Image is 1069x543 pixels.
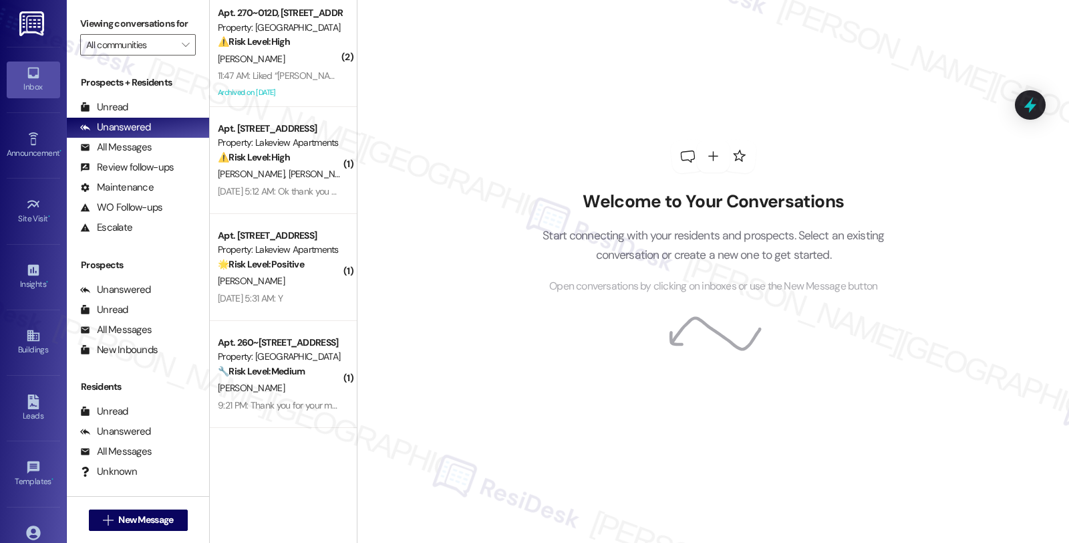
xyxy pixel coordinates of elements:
span: [PERSON_NAME] [289,168,355,180]
div: Prospects + Residents [67,76,209,90]
div: Maintenance [80,181,154,195]
span: • [46,278,48,287]
a: Inbox [7,62,60,98]
div: Residents [67,380,209,394]
img: ResiDesk Logo [19,11,47,36]
div: Unread [80,303,128,317]
i:  [182,39,189,50]
span: [PERSON_NAME] [218,53,285,65]
a: Site Visit • [7,193,60,229]
strong: ⚠️ Risk Level: High [218,35,290,47]
input: All communities [86,34,174,56]
span: • [51,475,53,484]
i:  [103,515,113,526]
button: New Message [89,510,188,531]
strong: ⚠️ Risk Level: High [218,151,290,163]
div: Apt. [STREET_ADDRESS] [218,229,341,243]
div: Apt. 260~[STREET_ADDRESS] [218,336,341,350]
div: [DATE] 5:12 AM: Ok thank you as I've had this ongoing issue for years and it's basically nothing ... [218,185,749,197]
span: [PERSON_NAME] [218,275,285,287]
span: Open conversations by clicking on inboxes or use the New Message button [549,278,877,295]
span: [PERSON_NAME] [218,168,289,180]
div: Property: Lakeview Apartments [218,243,341,257]
div: Unanswered [80,283,151,297]
div: New Inbounds [80,343,158,357]
strong: 🌟 Risk Level: Positive [218,258,304,270]
strong: 🔧 Risk Level: Medium [218,365,305,377]
div: All Messages [80,323,152,337]
div: All Messages [80,445,152,459]
div: Unanswered [80,120,151,134]
span: [PERSON_NAME] [218,382,285,394]
div: Escalate [80,221,132,235]
div: Unanswered [80,425,151,439]
h2: Welcome to Your Conversations [522,191,905,213]
div: Unread [80,405,128,419]
span: • [59,146,61,156]
div: Prospects [67,258,209,272]
div: Unread [80,100,128,114]
div: Archived on [DATE] [216,84,343,101]
a: Insights • [7,259,60,295]
span: • [48,212,50,221]
div: Unknown [80,465,137,479]
div: [DATE] 5:31 AM: Y [218,292,283,304]
div: WO Follow-ups [80,201,162,215]
a: Templates • [7,456,60,492]
p: Start connecting with your residents and prospects. Select an existing conversation or create a n... [522,226,905,264]
div: Property: [GEOGRAPHIC_DATA] [218,21,341,35]
label: Viewing conversations for [80,13,196,34]
div: Property: Lakeview Apartments [218,136,341,150]
div: 9:21 PM: Thank you for your message. Our offices are currently closed, but we will contact you wh... [218,399,998,411]
div: Apt. [STREET_ADDRESS] [218,122,341,136]
div: Property: [GEOGRAPHIC_DATA] [218,350,341,364]
div: All Messages [80,140,152,154]
div: Apt. 270~012D, [STREET_ADDRESS] [218,6,341,20]
div: Review follow-ups [80,160,174,175]
span: New Message [118,513,173,527]
a: Leads [7,391,60,427]
a: Buildings [7,324,60,360]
